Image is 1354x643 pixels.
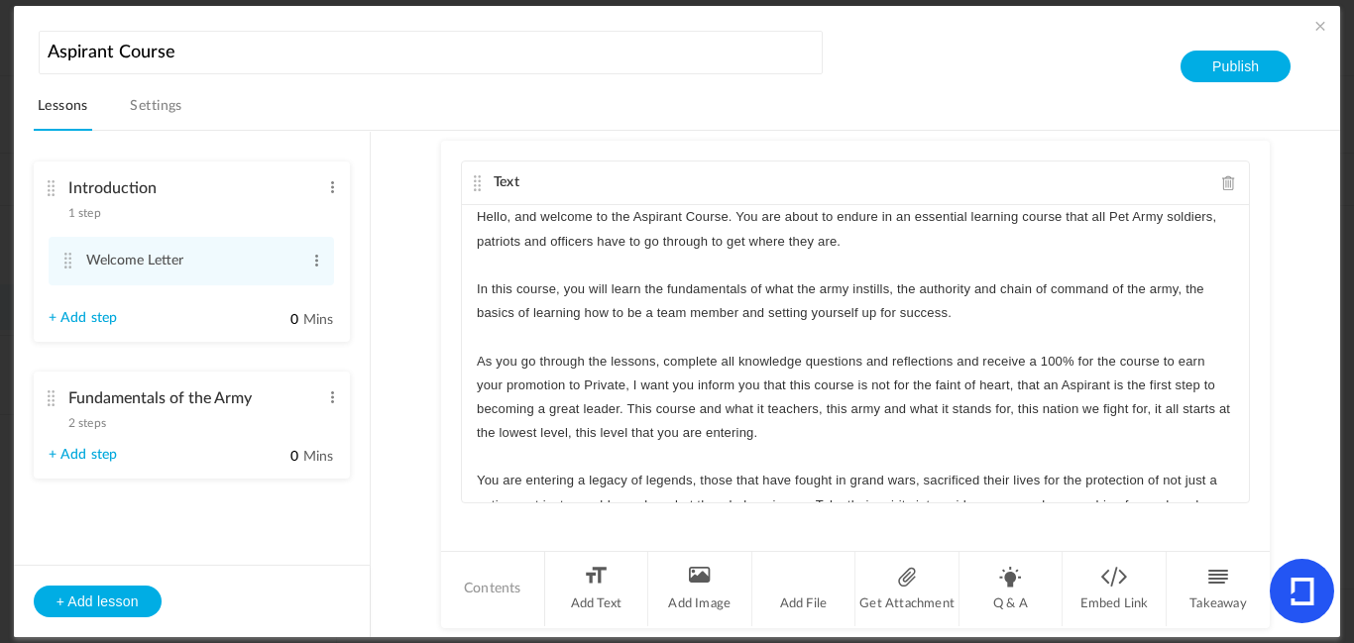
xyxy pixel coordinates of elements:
[477,205,1234,253] p: Hello, and welcome to the Aspirant Course. You are about to endure in an essential learning cours...
[34,586,162,617] button: + Add lesson
[1181,51,1291,82] button: Publish
[68,417,106,429] span: 2 steps
[49,310,118,327] a: + Add step
[250,311,299,330] input: Mins
[34,93,92,131] a: Lessons
[752,552,856,626] li: Add File
[477,277,1234,325] p: In this course, you will learn the fundamentals of what the army instills, the authority and chai...
[1167,552,1270,626] li: Takeaway
[494,175,519,189] span: Text
[303,450,334,464] span: Mins
[545,552,649,626] li: Add Text
[1063,552,1167,626] li: Embed Link
[477,350,1234,446] p: As you go through the lessons, complete all knowledge questions and reflections and receive a 100...
[49,447,118,464] a: + Add step
[303,313,334,327] span: Mins
[959,552,1064,626] li: Q & A
[126,93,186,131] a: Settings
[250,448,299,467] input: Mins
[441,552,545,626] li: Contents
[68,207,101,219] span: 1 step
[648,552,752,626] li: Add Image
[855,552,959,626] li: Get Attachment
[477,469,1234,541] p: You are entering a legacy of legends, those that have fought in grand wars, sacrificed their live...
